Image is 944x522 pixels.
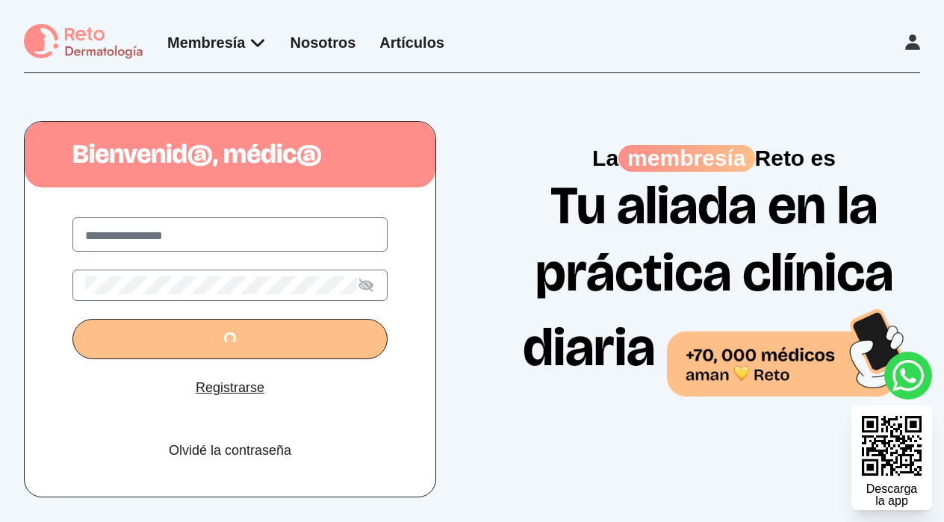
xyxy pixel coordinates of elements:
a: Olvidé la contraseña [169,440,291,461]
div: Descarga la app [866,483,917,507]
h1: Bienvenid@, médic@ [25,140,435,170]
a: Nosotros [291,34,356,51]
p: La Reto es [508,145,920,172]
a: whatsapp button [884,352,932,400]
span: membresía [618,145,754,172]
h1: Tu aliada en la práctica clínica diaria [508,172,920,397]
a: Registrarse [196,377,264,398]
a: Artículos [379,34,444,51]
img: logo Reto dermatología [24,24,143,60]
div: Membresía [167,32,267,53]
